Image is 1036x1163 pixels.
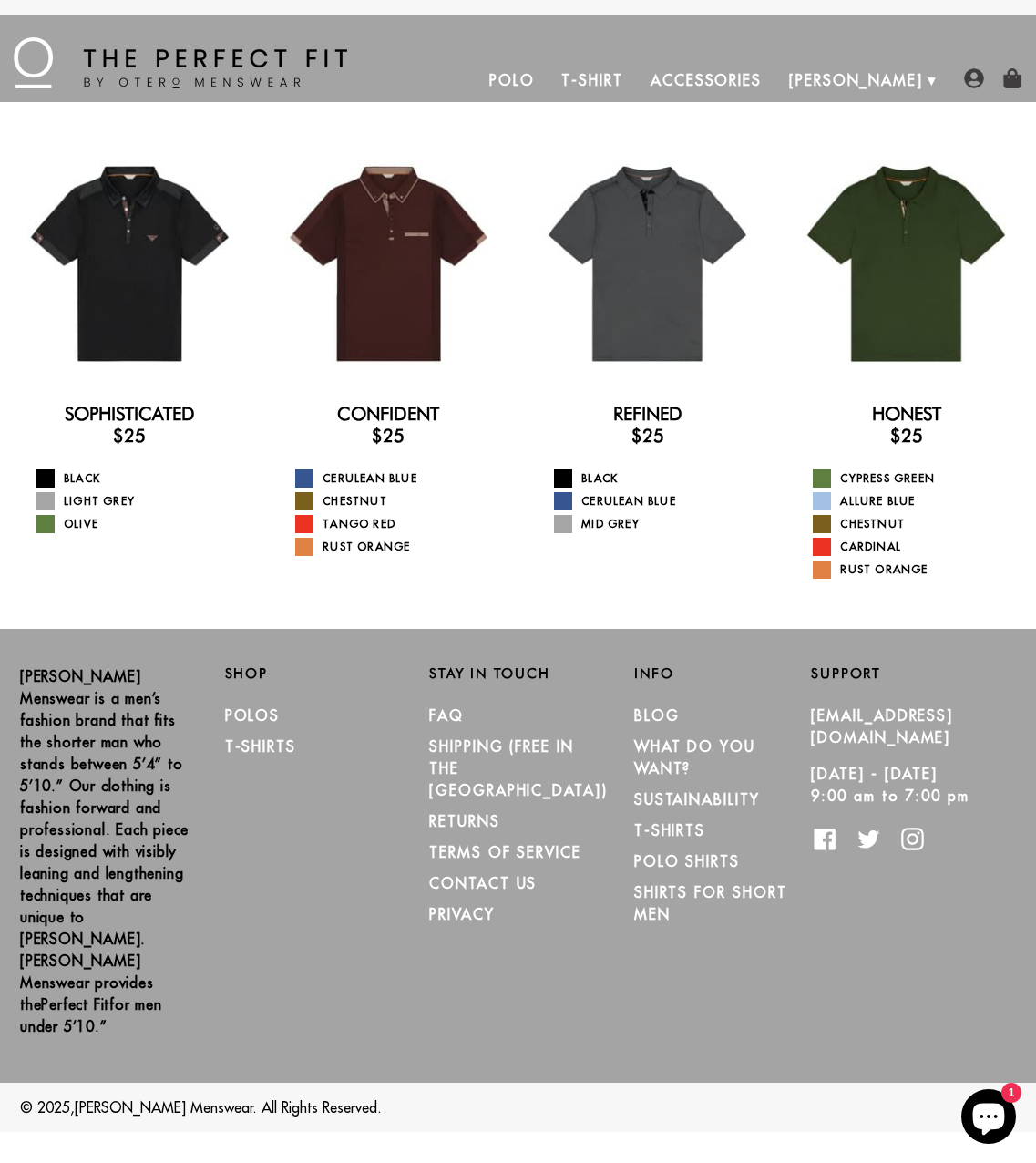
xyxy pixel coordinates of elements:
a: Honest [872,403,941,425]
h3: $25 [14,425,246,447]
h3: $25 [790,425,1022,447]
p: © 2025, . All Rights Reserved. [20,1096,1016,1118]
h2: Stay in Touch [429,665,607,682]
a: Mid Grey [554,515,764,533]
a: Polo [476,58,549,102]
a: SHIPPING (Free in the [GEOGRAPHIC_DATA]) [429,737,608,799]
a: T-Shirts [634,821,705,839]
a: RETURNS [429,812,499,830]
a: Black [554,469,764,488]
a: Allure Blue [813,492,1022,510]
a: Blog [634,706,680,725]
p: [DATE] - [DATE] 9:00 am to 7:00 pm [811,763,989,807]
a: What Do You Want? [634,737,755,777]
img: shopping-bag-icon.png [1002,68,1022,88]
a: [EMAIL_ADDRESS][DOMAIN_NAME] [811,706,953,746]
a: TERMS OF SERVICE [429,843,581,861]
a: Cypress Green [813,469,1022,488]
a: Chestnut [295,492,505,510]
a: Light Grey [36,492,246,510]
a: Black [36,469,246,488]
a: Refined [613,403,682,425]
a: Rust Orange [813,561,1022,579]
a: FAQ [429,706,464,725]
h3: $25 [531,425,764,447]
a: Polo Shirts [634,852,740,870]
a: Olive [36,515,246,533]
img: The Perfect Fit - by Otero Menswear - Logo [14,37,347,88]
p: [PERSON_NAME] Menswear is a men’s fashion brand that fits the shorter man who stands between 5’4”... [20,665,198,1037]
a: T-Shirt [548,58,636,102]
a: Cardinal [813,538,1022,556]
inbox-online-store-chat: Shopify online store chat [956,1089,1021,1148]
strong: Perfect Fit [41,995,109,1014]
a: Shirts for Short Men [634,883,787,923]
h2: Support [811,665,1016,682]
a: Sustainability [634,790,760,808]
a: Tango Red [295,515,505,533]
a: Sophisticated [65,403,195,425]
a: T-Shirts [225,737,296,756]
h2: Info [634,665,812,682]
a: [PERSON_NAME] Menswear [75,1098,253,1117]
a: Polos [225,706,281,725]
a: Accessories [637,58,775,102]
img: user-account-icon.png [964,68,984,88]
a: Cerulean Blue [554,492,764,510]
a: Chestnut [813,515,1022,533]
a: Cerulean Blue [295,469,505,488]
a: CONTACT US [429,874,537,892]
a: Rust Orange [295,538,505,556]
h3: $25 [272,425,505,447]
a: [PERSON_NAME] [775,58,937,102]
h2: Shop [225,665,403,682]
a: Confident [337,403,439,425]
a: PRIVACY [429,905,494,923]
